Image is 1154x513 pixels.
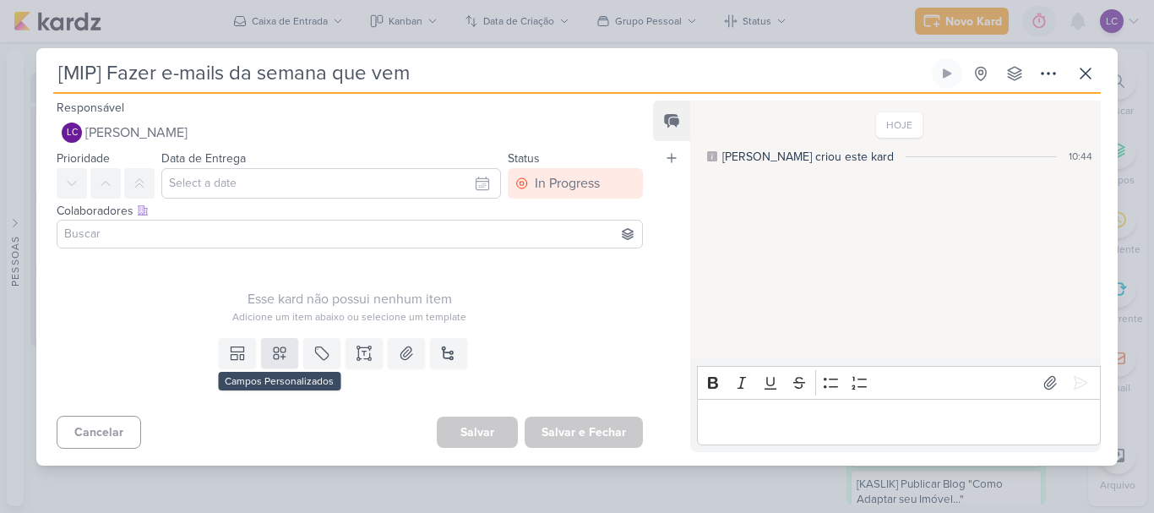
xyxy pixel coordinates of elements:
[57,151,110,166] label: Prioridade
[57,309,643,325] div: Adicione um item abaixo ou selecione um template
[508,168,643,199] button: In Progress
[1069,149,1092,164] div: 10:44
[85,123,188,143] span: [PERSON_NAME]
[57,289,643,309] div: Esse kard não possui nenhum item
[697,399,1101,445] div: Editor editing area: main
[218,372,340,390] div: Campos Personalizados
[62,123,82,143] div: Laís Costa
[57,117,643,148] button: LC [PERSON_NAME]
[67,128,78,138] p: LC
[161,151,246,166] label: Data de Entrega
[697,366,1101,399] div: Editor toolbar
[57,416,141,449] button: Cancelar
[722,148,894,166] div: [PERSON_NAME] criou este kard
[535,173,600,194] div: In Progress
[61,224,639,244] input: Buscar
[57,101,124,115] label: Responsável
[161,168,501,199] input: Select a date
[53,58,928,89] input: Kard Sem Título
[508,151,540,166] label: Status
[57,202,643,220] div: Colaboradores
[940,67,954,80] div: Ligar relógio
